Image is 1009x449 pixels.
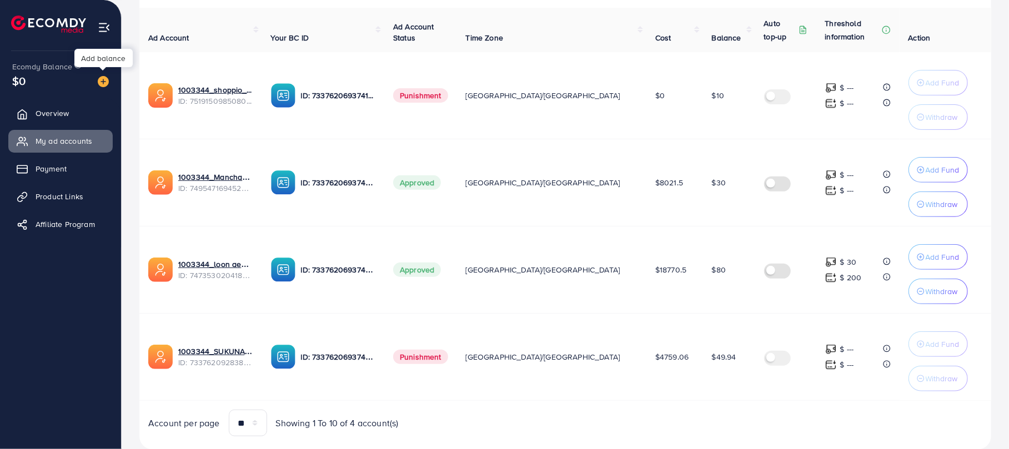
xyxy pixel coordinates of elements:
a: 1003344_SUKUNAT_1708423019062 [178,346,253,357]
img: top-up amount [825,344,837,355]
span: [GEOGRAPHIC_DATA]/[GEOGRAPHIC_DATA] [466,177,620,188]
span: $8021.5 [655,177,683,188]
span: Account per page [148,417,220,430]
a: 1003344_shoppio_1750688962312 [178,84,253,95]
img: top-up amount [825,272,837,284]
button: Add Fund [908,70,968,95]
p: $ --- [840,81,854,94]
a: Payment [8,158,113,180]
img: top-up amount [825,82,837,94]
img: ic-ads-acc.e4c84228.svg [148,170,173,195]
img: ic-ads-acc.e4c84228.svg [148,345,173,369]
span: $49.94 [712,351,736,362]
span: ID: 7337620928383565826 [178,357,253,368]
img: top-up amount [825,169,837,181]
span: [GEOGRAPHIC_DATA]/[GEOGRAPHIC_DATA] [466,264,620,275]
p: Add Fund [926,250,960,264]
button: Withdraw [908,279,968,304]
span: Ecomdy Balance [12,61,72,72]
img: top-up amount [825,359,837,371]
p: ID: 7337620693741338625 [301,89,376,102]
img: top-up amount [825,256,837,268]
span: ID: 7519150985080684551 [178,95,253,107]
button: Withdraw [908,366,968,391]
span: My ad accounts [36,135,92,147]
a: Overview [8,102,113,124]
span: Approved [393,263,441,277]
span: Time Zone [466,32,503,43]
div: <span class='underline'>1003344_loon ae_1740066863007</span></br>7473530204183674896 [178,259,253,281]
span: $18770.5 [655,264,686,275]
span: $0 [11,72,28,91]
img: ic-ba-acc.ded83a64.svg [271,170,295,195]
img: image [98,76,109,87]
p: Add Fund [926,76,960,89]
span: Cost [655,32,671,43]
span: $30 [712,177,726,188]
p: Threshold information [825,17,880,43]
p: ID: 7337620693741338625 [301,176,376,189]
button: Add Fund [908,331,968,357]
span: Payment [36,163,67,174]
span: [GEOGRAPHIC_DATA]/[GEOGRAPHIC_DATA] [466,90,620,101]
img: ic-ba-acc.ded83a64.svg [271,345,295,369]
div: <span class='underline'>1003344_Manchaster_1745175503024</span></br>7495471694526988304 [178,171,253,194]
img: top-up amount [825,98,837,109]
p: Add Fund [926,163,960,176]
span: Affiliate Program [36,219,95,230]
a: Product Links [8,185,113,208]
span: Ad Account Status [393,21,434,43]
a: My ad accounts [8,130,113,152]
img: ic-ads-acc.e4c84228.svg [148,83,173,108]
span: Punishment [393,88,448,103]
p: Add Fund [926,337,960,351]
p: $ --- [840,168,854,181]
p: $ --- [840,97,854,110]
span: Ad Account [148,32,189,43]
span: [GEOGRAPHIC_DATA]/[GEOGRAPHIC_DATA] [466,351,620,362]
p: Withdraw [926,198,958,211]
span: Punishment [393,350,448,364]
p: $ 30 [840,255,857,269]
p: $ --- [840,184,854,197]
p: $ --- [840,358,854,371]
a: 1003344_Manchaster_1745175503024 [178,171,253,183]
span: ID: 7495471694526988304 [178,183,253,194]
p: $ --- [840,342,854,356]
span: Your BC ID [271,32,309,43]
span: Showing 1 To 10 of 4 account(s) [276,417,399,430]
img: top-up amount [825,185,837,196]
div: Add balance [74,49,133,67]
img: menu [98,21,111,34]
p: Withdraw [926,372,958,385]
img: logo [11,16,86,33]
span: Balance [712,32,741,43]
button: Add Fund [908,244,968,270]
img: ic-ba-acc.ded83a64.svg [271,258,295,282]
iframe: Chat [962,399,1001,441]
p: Auto top-up [764,17,796,43]
p: Withdraw [926,110,958,124]
span: $0 [655,90,665,101]
a: 1003344_loon ae_1740066863007 [178,259,253,270]
span: $10 [712,90,724,101]
p: Withdraw [926,285,958,298]
span: $80 [712,264,726,275]
span: Product Links [36,191,83,202]
a: Affiliate Program [8,213,113,235]
img: ic-ba-acc.ded83a64.svg [271,83,295,108]
button: Add Fund [908,157,968,183]
div: <span class='underline'>1003344_SUKUNAT_1708423019062</span></br>7337620928383565826 [178,346,253,369]
button: Withdraw [908,104,968,130]
button: Withdraw [908,191,968,217]
p: $ 200 [840,271,862,284]
p: ID: 7337620693741338625 [301,263,376,276]
p: ID: 7337620693741338625 [301,350,376,364]
div: <span class='underline'>1003344_shoppio_1750688962312</span></br>7519150985080684551 [178,84,253,107]
span: ID: 7473530204183674896 [178,270,253,281]
span: $4759.06 [655,351,689,362]
span: Action [908,32,931,43]
span: Approved [393,175,441,190]
img: ic-ads-acc.e4c84228.svg [148,258,173,282]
